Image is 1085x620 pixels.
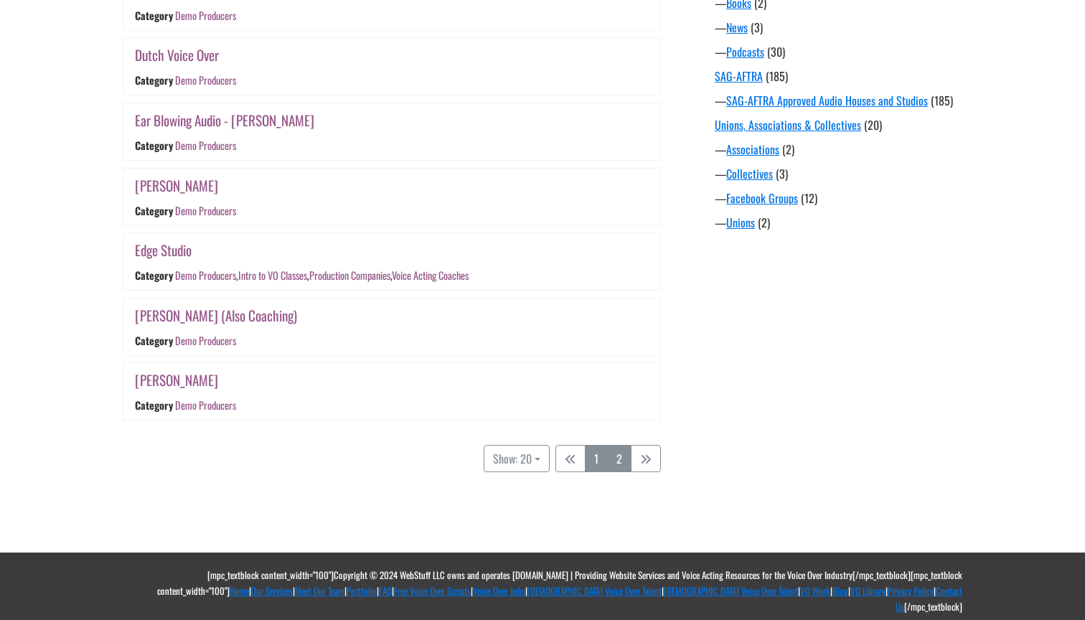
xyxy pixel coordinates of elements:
[776,165,788,182] span: (3)
[135,203,173,218] div: Category
[801,189,817,207] span: (12)
[347,583,377,598] a: Portfolio
[896,583,962,614] a: Contact Us
[726,43,764,60] a: Podcasts
[715,189,973,207] div: —
[715,116,861,133] a: Unions, Associations & Collectives
[135,305,297,326] a: [PERSON_NAME] (Also Coaching)
[135,370,218,390] a: [PERSON_NAME]
[175,268,469,283] div: , , ,
[175,138,236,153] a: Demo Producers
[715,19,973,36] div: —
[726,214,755,231] a: Unions
[379,583,392,598] a: FAQ
[715,214,973,231] div: —
[864,116,882,133] span: (20)
[715,141,973,158] div: —
[585,445,608,472] a: 1
[175,8,236,23] a: Demo Producers
[135,44,219,65] a: Dutch Voice Over
[230,583,249,598] a: Home
[726,189,798,207] a: Facebook Groups
[135,8,173,23] div: Category
[251,583,293,598] a: Our Services
[135,268,173,283] div: Category
[175,398,236,413] a: Demo Producers
[135,175,218,196] a: [PERSON_NAME]
[715,67,763,85] a: SAG-AFTRA
[394,583,471,598] a: Free Voice Over Scripts
[715,43,973,60] div: —
[295,583,344,598] a: Meet Our Team
[175,333,236,348] a: Demo Producers
[135,333,173,348] div: Category
[238,268,307,283] a: Intro to VO Classes
[850,583,886,598] a: VO Library
[726,165,773,182] a: Collectives
[931,92,953,109] span: (185)
[135,110,314,131] a: Ear Blowing Audio - [PERSON_NAME]
[175,203,236,218] a: Demo Producers
[726,19,748,36] a: News
[832,583,848,598] a: Blog
[664,583,798,598] a: [DEMOGRAPHIC_DATA] Voice Over Talent
[123,567,962,614] div: [mpc_textblock content_width="100"]Copyright © 2024 WebStuff LLC owns and operates [DOMAIN_NAME] ...
[135,398,173,413] div: Category
[175,268,236,283] a: Demo Producers
[766,67,788,85] span: (185)
[175,73,236,88] a: Demo Producers
[715,165,973,182] div: —
[782,141,794,158] span: (2)
[800,583,830,598] a: VO Work
[888,583,934,598] a: Privacy Policy
[135,138,173,153] div: Category
[751,19,763,36] span: (3)
[607,445,631,472] a: 2
[726,141,779,158] a: Associations
[473,583,525,598] a: Voice Over Jobs
[767,43,785,60] span: (30)
[726,92,928,109] a: SAG-AFTRA Approved Audio Houses and Studios
[135,240,192,260] a: Edge Studio
[527,583,662,598] a: [DEMOGRAPHIC_DATA] Voice Over Talent
[484,445,550,472] button: Show: 20
[135,73,173,88] div: Category
[715,92,973,109] div: —
[392,268,469,283] a: Voice Acting Coaches
[309,268,390,283] a: Production Companies
[758,214,770,231] span: (2)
